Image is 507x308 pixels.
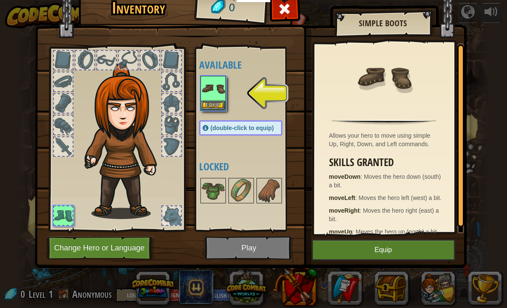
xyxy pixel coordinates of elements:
img: portrait.png [257,179,281,203]
strong: moveRight [329,207,360,214]
span: : [352,228,356,235]
strong: moveLeft [329,194,355,201]
img: portrait.png [201,77,225,100]
span: : [355,194,359,201]
img: hair_f2.png [81,63,172,219]
img: portrait.png [201,179,225,203]
button: Equip [201,101,225,110]
button: Change Hero or Language [47,236,155,260]
h3: Skills Granted [329,157,443,168]
span: Moves the hero left (west) a bit. [359,194,442,201]
strong: moveUp [329,228,352,235]
h4: Available [199,59,299,70]
img: portrait.png [356,50,411,105]
span: Moves the hero up (north) a bit. [356,228,439,235]
span: Moves the hero down (south) a bit. [329,173,441,189]
div: Allows your hero to move using simple Up, Right, Down, and Left commands. [329,131,443,148]
span: Moves the hero right (east) a bit. [329,207,439,222]
strong: moveDown [329,173,361,180]
h4: Locked [199,161,299,172]
span: : [360,207,363,214]
img: hr.png [331,119,436,125]
img: portrait.png [229,179,253,203]
h2: Simple Boots [343,19,423,28]
button: Equip [312,239,455,261]
span: : [361,173,364,180]
span: (double-click to equip) [211,125,274,131]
